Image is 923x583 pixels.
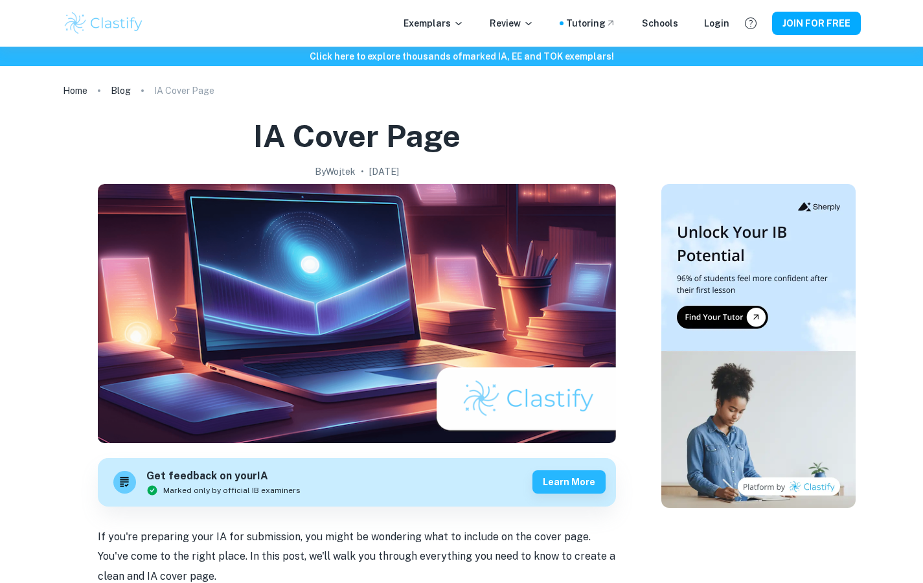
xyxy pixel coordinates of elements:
[315,165,356,179] h2: By Wojtek
[704,16,729,30] a: Login
[98,458,616,507] a: Get feedback on yourIAMarked only by official IB examinersLearn more
[63,10,145,36] img: Clastify logo
[532,470,606,494] button: Learn more
[111,82,131,100] a: Blog
[490,16,534,30] p: Review
[98,184,616,443] img: IA Cover Page cover image
[642,16,678,30] a: Schools
[146,468,301,485] h6: Get feedback on your IA
[772,12,861,35] button: JOIN FOR FREE
[253,115,461,157] h1: IA Cover Page
[566,16,616,30] a: Tutoring
[361,165,364,179] p: •
[163,485,301,496] span: Marked only by official IB examiners
[404,16,464,30] p: Exemplars
[661,184,856,508] img: Thumbnail
[740,12,762,34] button: Help and Feedback
[369,165,399,179] h2: [DATE]
[154,84,214,98] p: IA Cover Page
[3,49,920,63] h6: Click here to explore thousands of marked IA, EE and TOK exemplars !
[63,82,87,100] a: Home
